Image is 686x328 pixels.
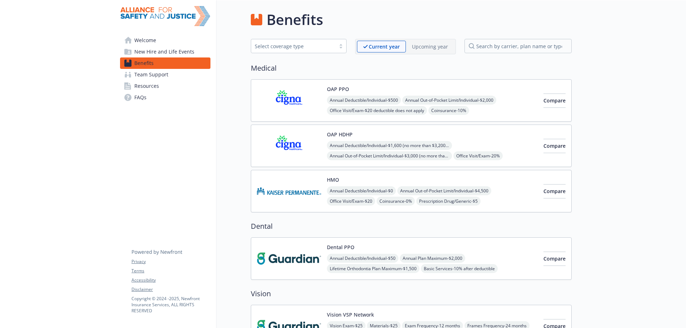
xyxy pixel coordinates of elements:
a: Disclaimer [131,286,210,293]
a: Privacy [131,258,210,265]
span: Compare [543,255,566,262]
span: Annual Out-of-Pocket Limit/Individual - $2,000 [402,96,496,105]
button: OAP PPO [327,85,349,93]
span: Annual Plan Maximum - $2,000 [400,254,465,263]
button: OAP HDHP [327,131,353,138]
span: Resources [134,80,159,92]
span: Compare [543,97,566,104]
span: Compare [543,188,566,195]
span: Office Visit/Exam - $20 deductible does not apply [327,106,427,115]
button: Compare [543,139,566,153]
button: HMO [327,176,339,183]
img: CIGNA carrier logo [257,85,321,116]
span: Annual Deductible/Individual - $50 [327,254,398,263]
p: Current year [369,43,400,50]
img: Kaiser Permanente Insurance Company carrier logo [257,176,321,206]
button: Compare [543,94,566,108]
img: CIGNA carrier logo [257,131,321,161]
a: Resources [120,80,210,92]
span: Coinsurance - 10% [428,106,469,115]
a: Terms [131,268,210,274]
button: Compare [543,252,566,266]
a: New Hire and Life Events [120,46,210,57]
a: Accessibility [131,277,210,283]
a: Benefits [120,57,210,69]
span: Team Support [134,69,168,80]
span: Basic Services - 10% after deductible [421,264,498,273]
img: Guardian carrier logo [257,243,321,274]
div: Select coverage type [255,42,332,50]
p: Upcoming year [412,43,448,50]
span: Office Visit/Exam - $20 [327,197,375,206]
a: Welcome [120,35,210,46]
span: Annual Deductible/Individual - $0 [327,186,396,195]
input: search by carrier, plan name or type [464,39,572,53]
button: Vision VSP Network [327,311,374,318]
span: Welcome [134,35,156,46]
span: Annual Out-of-Pocket Limit/Individual - $4,500 [397,186,491,195]
span: New Hire and Life Events [134,46,194,57]
h2: Vision [251,288,572,299]
h1: Benefits [267,9,323,30]
button: Dental PPO [327,243,354,251]
span: Annual Out-of-Pocket Limit/Individual - $3,000 (no more than $3,200 per individual - within a fam... [327,151,452,160]
span: Compare [543,142,566,149]
span: Benefits [134,57,154,69]
a: FAQs [120,92,210,103]
h2: Medical [251,63,572,74]
p: Copyright © 2024 - 2025 , Newfront Insurance Services, ALL RIGHTS RESERVED [131,296,210,314]
span: FAQs [134,92,146,103]
button: Compare [543,184,566,198]
a: Team Support [120,69,210,80]
h2: Dental [251,221,572,232]
span: Coinsurance - 0% [377,197,415,206]
span: Prescription Drug/Generic - $5 [416,197,481,206]
span: Office Visit/Exam - 20% [453,151,503,160]
span: Annual Deductible/Individual - $500 [327,96,401,105]
span: Annual Deductible/Individual - $1,600 (no more than $3,200 per individual - within a family) [327,141,452,150]
span: Lifetime Orthodontia Plan Maximum - $1,500 [327,264,419,273]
